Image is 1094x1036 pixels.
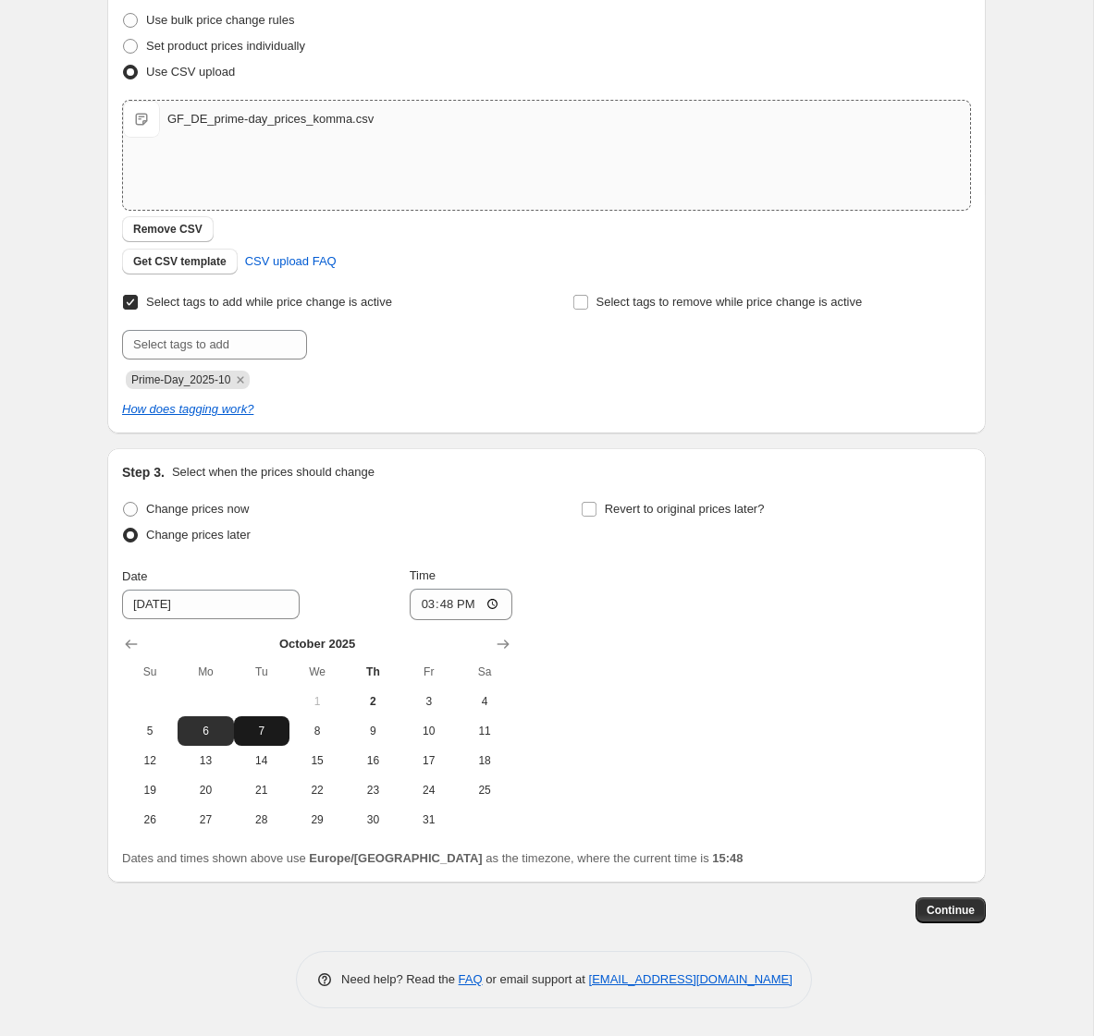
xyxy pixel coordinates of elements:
span: 12 [129,753,170,768]
span: or email support at [483,972,589,986]
span: 7 [241,724,282,738]
span: Get CSV template [133,254,227,269]
button: Show next month, November 2025 [490,631,516,657]
button: Thursday October 16 2025 [345,746,400,775]
span: 19 [129,783,170,798]
div: GF_DE_prime-day_prices_komma.csv [167,110,374,128]
button: Friday October 17 2025 [401,746,457,775]
button: Remove CSV [122,216,214,242]
span: 20 [185,783,226,798]
span: Su [129,664,170,679]
span: 30 [352,812,393,827]
th: Wednesday [289,657,345,687]
span: Fr [409,664,449,679]
a: [EMAIL_ADDRESS][DOMAIN_NAME] [589,972,793,986]
input: Select tags to add [122,330,307,360]
span: 11 [464,724,505,738]
span: Th [352,664,393,679]
button: Sunday October 5 2025 [122,716,178,746]
b: 15:48 [712,851,743,865]
span: 9 [352,724,393,738]
button: Thursday October 9 2025 [345,716,400,746]
span: 26 [129,812,170,827]
button: Tuesday October 7 2025 [234,716,289,746]
a: FAQ [459,972,483,986]
b: Europe/[GEOGRAPHIC_DATA] [309,851,482,865]
button: Continue [916,897,986,923]
th: Thursday [345,657,400,687]
button: Get CSV template [122,249,238,274]
button: Tuesday October 14 2025 [234,746,289,775]
span: Change prices now [146,502,249,516]
span: Remove CSV [133,222,203,237]
span: 21 [241,783,282,798]
span: 6 [185,724,226,738]
button: Wednesday October 29 2025 [289,805,345,835]
button: Tuesday October 21 2025 [234,775,289,805]
span: 10 [409,724,449,738]
button: Monday October 6 2025 [178,716,233,746]
button: Wednesday October 22 2025 [289,775,345,805]
span: Change prices later [146,528,251,542]
span: 1 [297,694,338,709]
span: Tu [241,664,282,679]
span: Revert to original prices later? [605,502,765,516]
span: Continue [927,903,975,918]
span: We [297,664,338,679]
button: Remove Prime-Day_2025-10 [232,372,249,388]
span: 31 [409,812,449,827]
span: 27 [185,812,226,827]
span: Need help? Read the [341,972,459,986]
span: 8 [297,724,338,738]
button: Show previous month, September 2025 [118,631,144,657]
span: 22 [297,783,338,798]
span: 28 [241,812,282,827]
span: Select tags to remove while price change is active [596,295,863,309]
a: CSV upload FAQ [234,247,348,276]
button: Today Thursday October 2 2025 [345,687,400,716]
th: Saturday [457,657,512,687]
span: Time [410,568,436,582]
span: Sa [464,664,505,679]
span: Date [122,569,147,583]
button: Thursday October 30 2025 [345,805,400,835]
button: Wednesday October 8 2025 [289,716,345,746]
span: 14 [241,753,282,768]
span: 18 [464,753,505,768]
span: 2 [352,694,393,709]
button: Saturday October 18 2025 [457,746,512,775]
span: Mo [185,664,226,679]
span: 3 [409,694,449,709]
button: Wednesday October 1 2025 [289,687,345,716]
span: 15 [297,753,338,768]
span: 23 [352,783,393,798]
button: Sunday October 26 2025 [122,805,178,835]
button: Friday October 10 2025 [401,716,457,746]
input: 12:00 [410,589,513,620]
span: Use bulk price change rules [146,13,294,27]
span: 13 [185,753,226,768]
button: Saturday October 4 2025 [457,687,512,716]
a: How does tagging work? [122,402,253,416]
h2: Step 3. [122,463,165,481]
span: 17 [409,753,449,768]
p: Select when the prices should change [172,463,375,481]
button: Friday October 3 2025 [401,687,457,716]
span: 5 [129,724,170,738]
span: Prime-Day_2025-10 [131,373,230,386]
button: Wednesday October 15 2025 [289,746,345,775]
span: 25 [464,783,505,798]
th: Friday [401,657,457,687]
span: 29 [297,812,338,827]
span: 24 [409,783,449,798]
button: Sunday October 12 2025 [122,746,178,775]
span: Dates and times shown above use as the timezone, where the current time is [122,851,744,865]
button: Monday October 20 2025 [178,775,233,805]
button: Friday October 31 2025 [401,805,457,835]
button: Sunday October 19 2025 [122,775,178,805]
input: 10/2/2025 [122,590,300,619]
span: Use CSV upload [146,65,235,79]
button: Thursday October 23 2025 [345,775,400,805]
span: 16 [352,753,393,768]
